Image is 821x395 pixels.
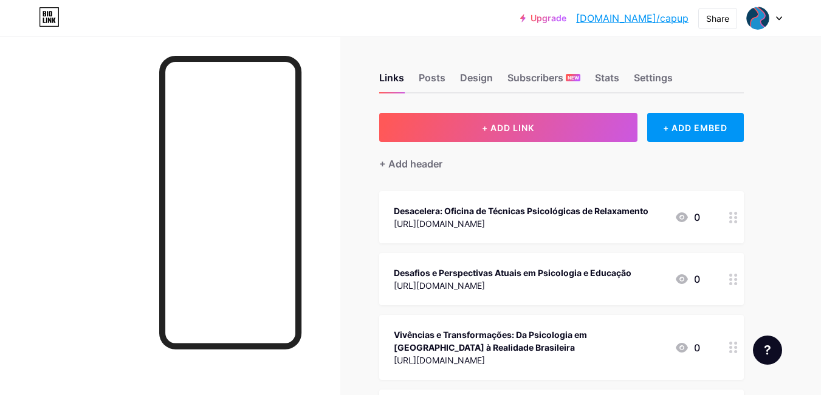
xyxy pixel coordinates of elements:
div: Share [706,12,729,25]
a: Upgrade [520,13,566,23]
button: + ADD LINK [379,113,637,142]
div: Settings [634,70,673,92]
img: capup [746,7,769,30]
a: [DOMAIN_NAME]/capup [576,11,689,25]
div: + ADD EMBED [647,113,744,142]
div: Desafios e Perspectivas Atuais em Psicologia e Educação [394,266,631,279]
div: Subscribers [507,70,580,92]
div: + Add header [379,157,442,171]
div: [URL][DOMAIN_NAME] [394,279,631,292]
span: + ADD LINK [482,123,534,133]
div: Desacelera: Oficina de Técnicas Psicológicas de Relaxamento [394,204,648,217]
div: 0 [675,272,700,286]
div: Design [460,70,493,92]
div: 0 [675,340,700,355]
div: Stats [595,70,619,92]
div: Posts [419,70,445,92]
div: [URL][DOMAIN_NAME] [394,217,648,230]
div: Links [379,70,404,92]
span: NEW [568,74,579,81]
div: Vivências e Transformações: Da Psicologia em [GEOGRAPHIC_DATA] à Realidade Brasileira [394,328,665,354]
div: 0 [675,210,700,225]
div: [URL][DOMAIN_NAME] [394,354,665,366]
